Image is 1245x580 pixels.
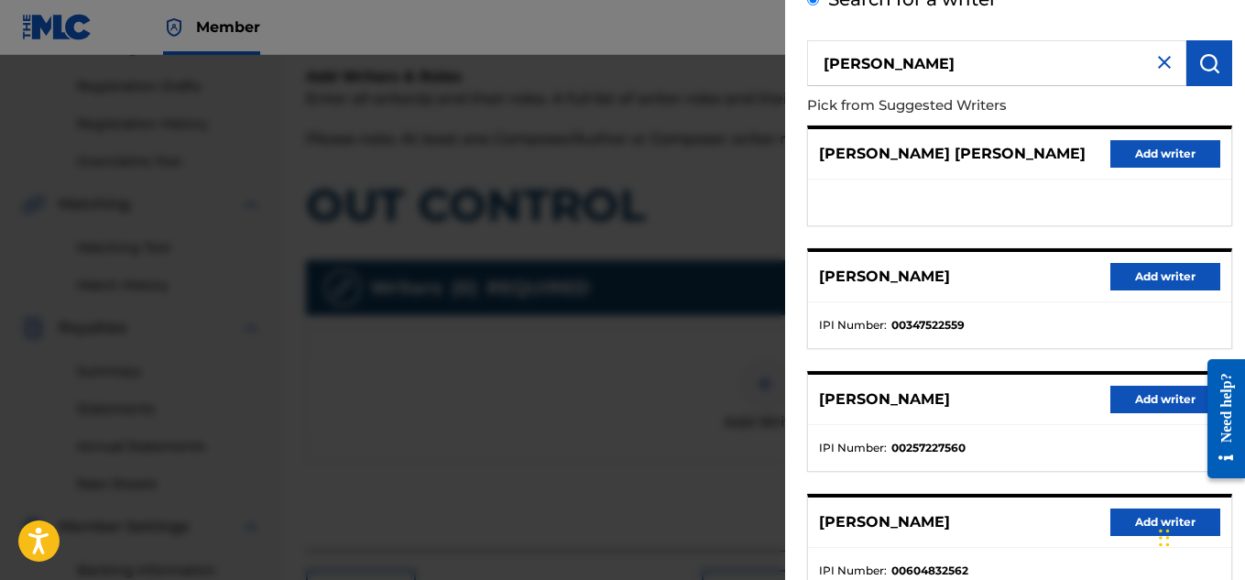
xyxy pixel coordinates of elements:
[1110,509,1220,536] button: Add writer
[1159,510,1170,565] div: Drag
[1198,52,1220,74] img: Search Works
[819,143,1086,165] p: [PERSON_NAME] [PERSON_NAME]
[807,40,1186,86] input: Search writer's name or IPI Number
[819,266,950,288] p: [PERSON_NAME]
[819,563,887,579] span: IPI Number :
[1153,492,1245,580] iframe: Chat Widget
[891,563,968,579] strong: 00604832562
[1153,51,1175,73] img: close
[819,511,950,533] p: [PERSON_NAME]
[1110,140,1220,168] button: Add writer
[196,16,260,38] span: Member
[163,16,185,38] img: Top Rightsholder
[807,86,1128,126] p: Pick from Suggested Writers
[1110,263,1220,290] button: Add writer
[819,317,887,334] span: IPI Number :
[819,440,887,456] span: IPI Number :
[1110,386,1220,413] button: Add writer
[1194,345,1245,493] iframe: Resource Center
[819,388,950,410] p: [PERSON_NAME]
[22,14,93,40] img: MLC Logo
[891,317,965,334] strong: 00347522559
[891,440,966,456] strong: 00257227560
